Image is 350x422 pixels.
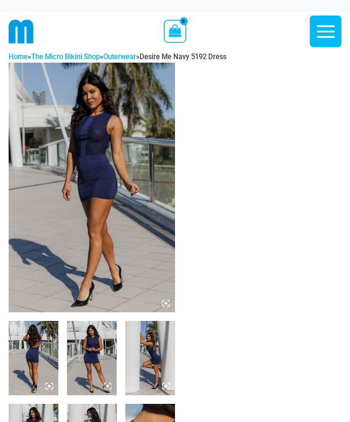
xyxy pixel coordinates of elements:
[67,321,117,395] img: Desire Me Navy 5192 Dress
[125,321,175,395] img: Desire Me Navy 5192 Dress
[164,20,186,42] a: View Shopping Cart, empty
[140,53,226,61] span: Desire Me Navy 5192 Dress
[9,19,34,44] img: cropped mm emblem
[9,53,226,61] span: » » »
[9,321,58,395] img: Desire Me Navy 5192 Dress
[9,53,28,61] a: Home
[9,63,175,312] img: Desire Me Navy 5192 Dress
[103,53,136,61] a: Outerwear
[31,53,100,61] a: The Micro Bikini Shop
